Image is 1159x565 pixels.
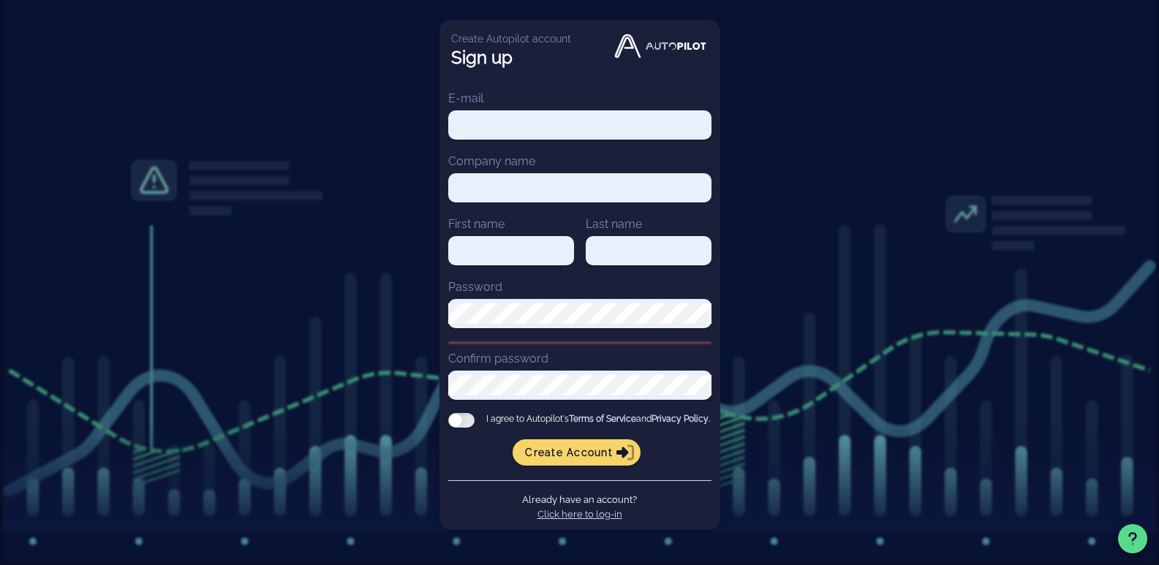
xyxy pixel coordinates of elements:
span: Create account [524,446,629,459]
label: Confirm password [448,352,548,365]
a: Click here to log-in [537,509,622,520]
button: Create account [513,439,641,466]
label: Password [448,280,502,294]
label: First name [448,217,505,231]
label: Company name [448,154,535,168]
a: Terms of Service [569,414,636,424]
img: Autopilot [612,31,708,61]
a: Privacy Policy [652,414,709,424]
button: Support [1118,524,1147,553]
label: Last name [586,217,642,231]
p: Create Autopilot account [451,31,571,46]
div: Already have an account? [448,480,711,521]
h1: Sign up [451,46,571,69]
label: E-mail [448,91,483,105]
span: I agree to Autopilot's and . [486,413,710,428]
